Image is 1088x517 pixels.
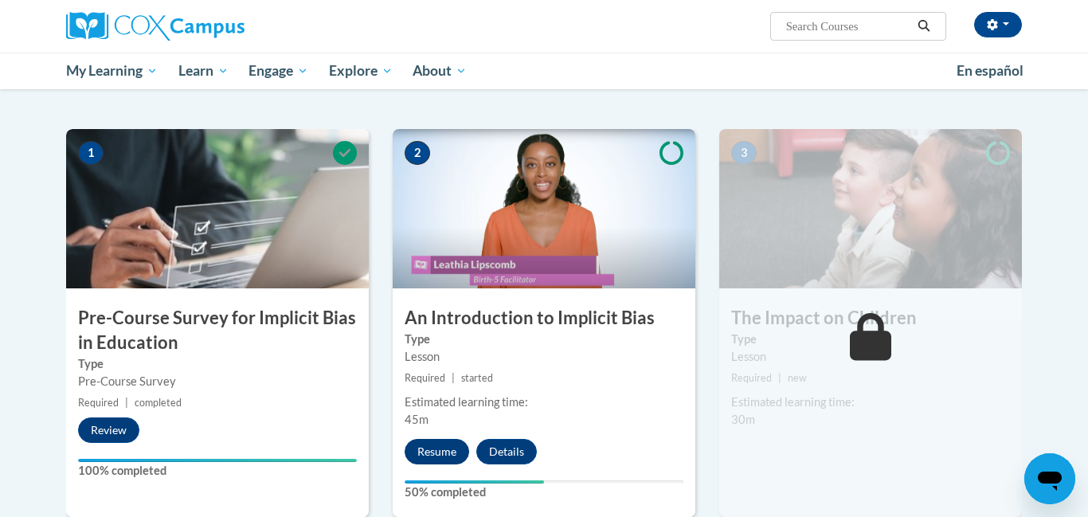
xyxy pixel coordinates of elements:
span: started [461,372,493,384]
a: En español [946,54,1034,88]
a: My Learning [56,53,168,89]
span: My Learning [66,61,158,80]
label: 100% completed [78,462,357,480]
h3: An Introduction to Implicit Bias [393,306,695,331]
button: Details [476,439,537,464]
h3: Pre-Course Survey for Implicit Bias in Education [66,306,369,355]
img: Course Image [719,129,1022,288]
button: Resume [405,439,469,464]
img: Course Image [66,129,369,288]
a: Cox Campus [66,12,369,41]
span: Required [731,372,772,384]
span: 1 [78,141,104,165]
a: Engage [238,53,319,89]
div: Estimated learning time: [731,394,1010,411]
div: Your progress [405,480,544,484]
span: | [125,397,128,409]
img: Course Image [393,129,695,288]
label: Type [405,331,683,348]
a: Learn [168,53,239,89]
input: Search Courses [785,17,912,36]
span: About [413,61,467,80]
a: About [403,53,478,89]
span: 3 [731,141,757,165]
div: Lesson [731,348,1010,366]
span: completed [135,397,182,409]
span: | [778,372,781,384]
iframe: Button to launch messaging window, conversation in progress [1024,453,1075,504]
label: 50% completed [405,484,683,501]
div: Lesson [405,348,683,366]
span: Required [78,397,119,409]
span: 30m [731,413,755,426]
span: 45m [405,413,429,426]
h3: The Impact on Children [719,306,1022,331]
div: Your progress [78,459,357,462]
span: Learn [178,61,229,80]
label: Type [78,355,357,373]
div: Main menu [42,53,1046,89]
span: Explore [329,61,393,80]
label: Type [731,331,1010,348]
button: Account Settings [974,12,1022,37]
span: new [788,372,807,384]
button: Search [912,17,936,36]
a: Explore [319,53,403,89]
span: Required [405,372,445,384]
div: Pre-Course Survey [78,373,357,390]
div: Estimated learning time: [405,394,683,411]
img: Cox Campus [66,12,245,41]
span: | [452,372,455,384]
span: En español [957,62,1023,79]
button: Review [78,417,139,443]
span: Engage [249,61,308,80]
span: 2 [405,141,430,165]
